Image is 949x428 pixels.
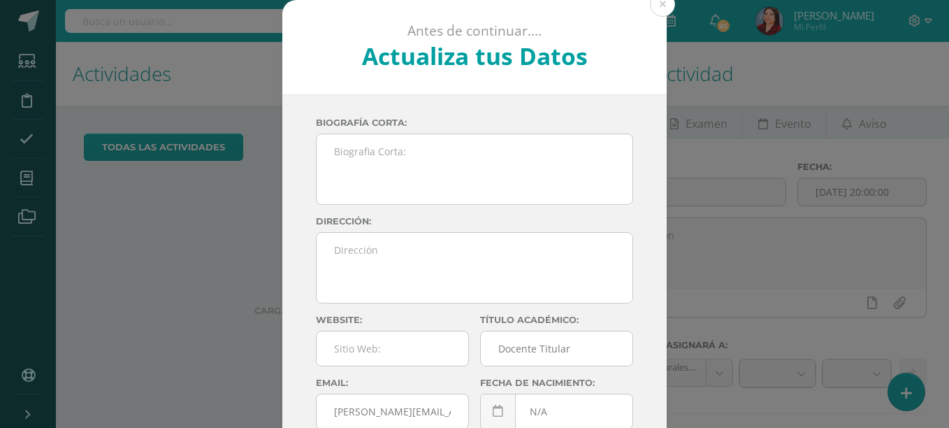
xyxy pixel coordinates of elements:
[481,331,632,366] input: Titulo:
[317,331,468,366] input: Sitio Web:
[316,315,469,325] label: Website:
[480,378,633,388] label: Fecha de nacimiento:
[316,216,633,227] label: Dirección:
[480,315,633,325] label: Título académico:
[320,40,630,72] h2: Actualiza tus Datos
[320,22,630,40] p: Antes de continuar....
[316,378,469,388] label: Email:
[316,117,633,128] label: Biografía corta:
